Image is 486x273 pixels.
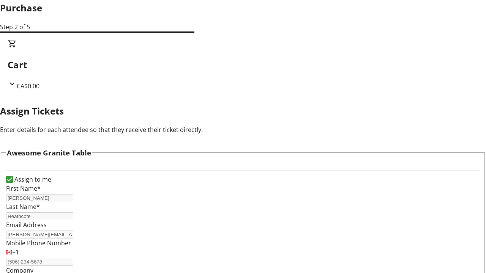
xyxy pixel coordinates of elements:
[6,239,71,247] label: Mobile Phone Number
[6,221,47,229] label: Email Address
[8,39,478,91] div: CartCA$0.00
[8,58,478,72] h2: Cart
[6,184,41,193] label: First Name*
[17,82,39,90] span: CA$0.00
[6,202,40,211] label: Last Name*
[6,258,73,266] input: (506) 234-5678
[7,147,91,158] h3: Awesome Granite Table
[13,175,51,184] label: Assign to me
